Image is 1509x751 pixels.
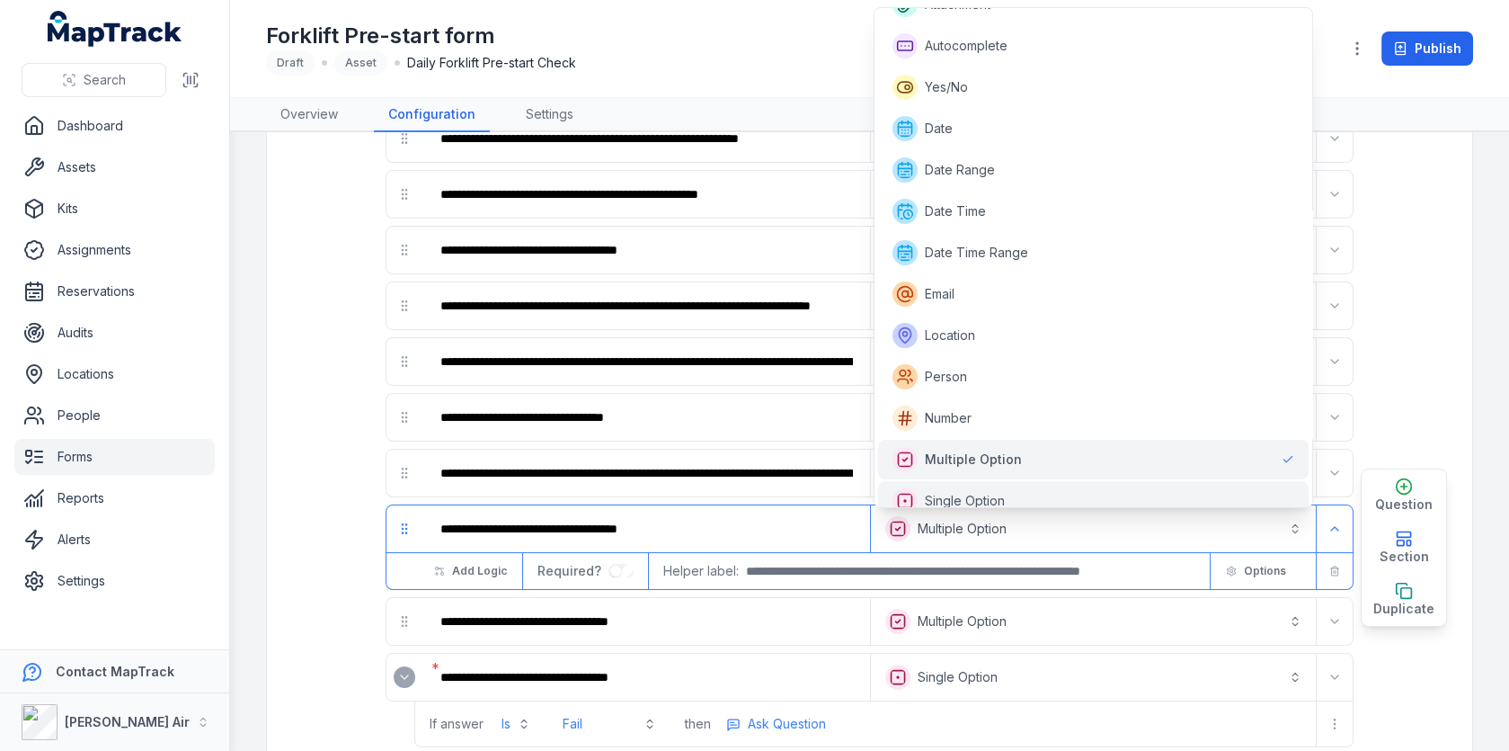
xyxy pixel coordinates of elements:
[1380,548,1429,566] span: Section
[537,563,608,578] span: Required?
[925,120,953,138] span: Date
[1362,574,1446,626] button: Duplicate
[925,78,968,96] span: Yes/No
[925,244,1028,262] span: Date Time Range
[925,368,967,386] span: Person
[925,492,1005,510] span: Single Option
[925,451,1022,469] span: Multiple Option
[1214,556,1298,586] button: Options
[925,285,954,303] span: Email
[874,509,1313,549] button: Multiple Option
[1362,469,1446,522] button: Question
[663,562,739,580] span: Helper label:
[925,409,972,427] span: Number
[422,556,519,586] button: Add Logic
[925,326,975,344] span: Location
[925,161,995,179] span: Date Range
[1373,600,1434,618] span: Duplicate
[1362,522,1446,574] button: Section
[1375,496,1433,514] span: Question
[452,564,507,578] span: Add Logic
[1244,564,1286,578] span: Options
[608,564,634,578] input: :r137:-form-item-label
[874,7,1313,508] div: Multiple Option
[925,37,1007,55] span: Autocomplete
[925,202,986,220] span: Date Time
